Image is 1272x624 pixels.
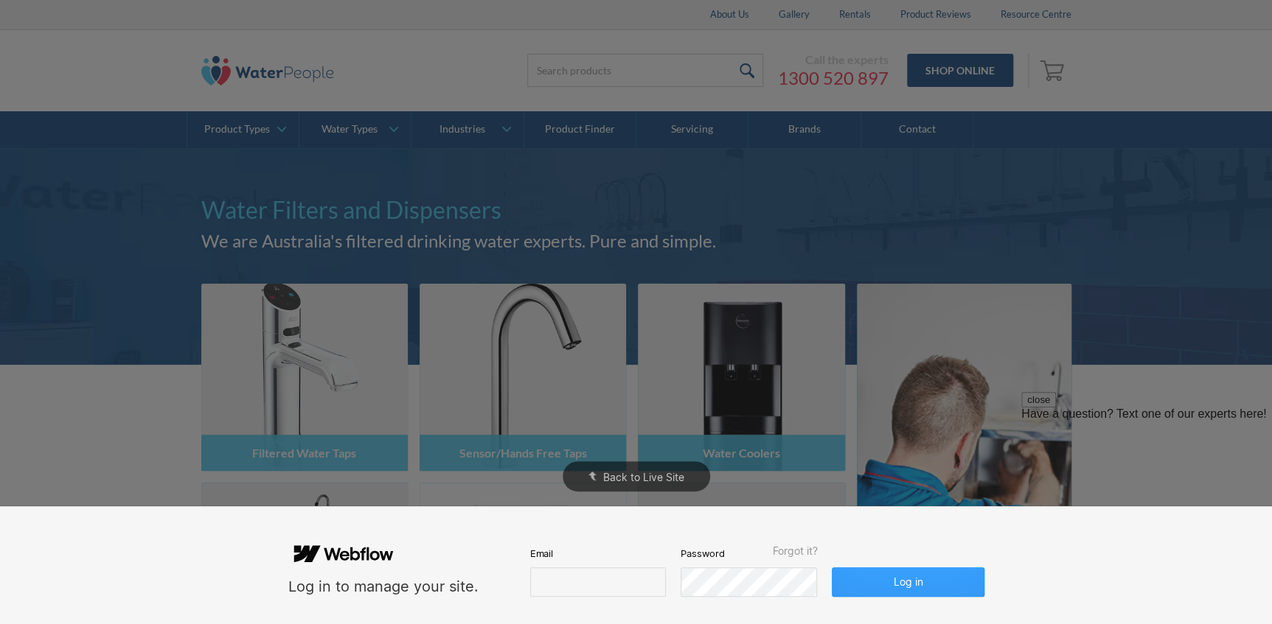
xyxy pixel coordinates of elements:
[603,471,684,483] span: Back to Live Site
[772,545,817,557] span: Forgot it?
[681,547,725,560] span: Password
[530,547,553,560] span: Email
[288,577,479,597] div: Log in to manage your site.
[6,35,46,49] span: Text us
[832,567,984,597] button: Log in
